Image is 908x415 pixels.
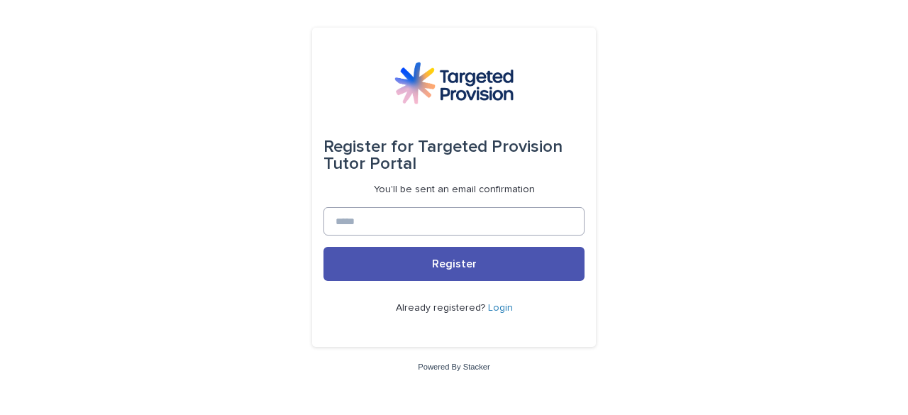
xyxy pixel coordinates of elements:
span: Register [432,258,477,270]
span: Already registered? [396,303,488,313]
a: Login [488,303,513,313]
span: Register for [323,138,414,155]
a: Powered By Stacker [418,363,489,371]
div: Targeted Provision Tutor Portal [323,127,585,184]
p: You'll be sent an email confirmation [374,184,535,196]
img: M5nRWzHhSzIhMunXDL62 [394,62,514,104]
button: Register [323,247,585,281]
